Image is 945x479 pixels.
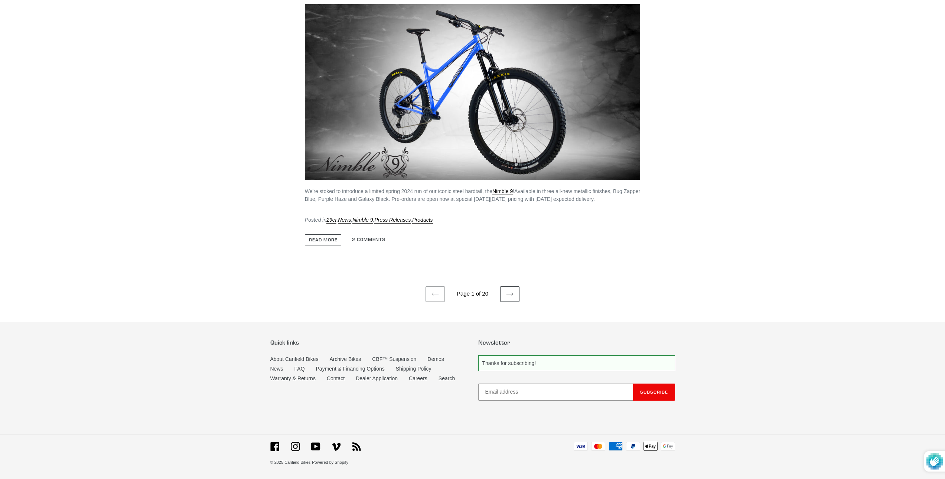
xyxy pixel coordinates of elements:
[409,375,427,381] a: Careers
[439,375,455,381] a: Search
[305,234,342,245] a: Read more: Canfield Bikes Introduces 2024 Nimble 9 Steel Hardtail
[396,366,431,372] a: Shipping Policy
[478,384,633,401] input: Email address
[926,451,943,472] img: Protected by hCaptcha
[338,217,351,224] a: News
[305,216,640,224] div: Posted in , , , ,
[327,375,345,381] a: Contact
[412,217,433,224] a: Products
[329,356,361,362] a: Archive Bikes
[326,217,336,224] a: 29er
[305,188,640,202] span: Available in three all-new metallic finishes, Bug Zapper Blue, Purple Haze and Galaxy Black. Pre-...
[294,366,305,372] a: FAQ
[316,366,385,372] a: Payment & Financing Options
[352,217,373,224] a: Nimble 9
[478,355,675,371] p: Thanks for subscribing!
[284,460,310,465] a: Canfield Bikes
[356,375,398,381] a: Dealer Application
[427,356,444,362] a: Demos
[270,375,316,381] a: Warranty & Returns
[640,389,668,395] span: Subscribe
[633,384,675,401] button: Subscribe
[270,339,467,346] p: Quick links
[492,188,514,195] span: !
[270,460,311,465] small: © 2025,
[312,460,348,465] a: Powered by Shopify
[478,339,675,346] p: Newsletter
[446,290,498,298] li: Page 1 of 20
[270,356,319,362] a: About Canfield Bikes
[270,366,283,372] a: News
[492,188,513,195] a: Nimble 9
[352,237,386,243] a: 2 comments
[372,356,416,362] a: CBF™ Suspension
[374,217,411,224] a: Press Releases
[305,188,492,194] span: We're stoked to introduce a limited spring 2024 run of our iconic steel hardtail, the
